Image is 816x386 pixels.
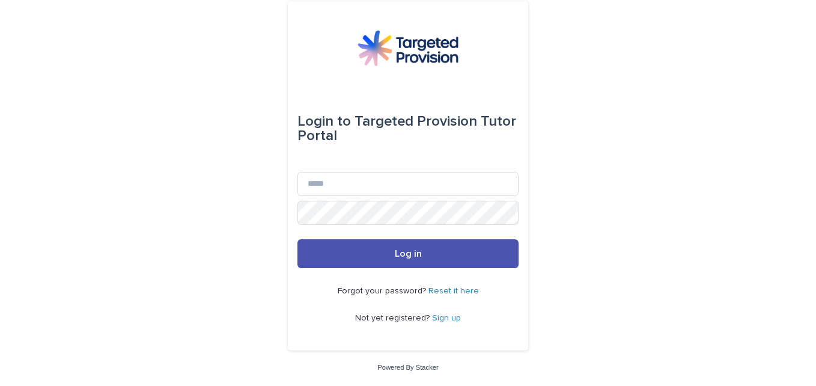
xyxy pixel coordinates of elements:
[395,249,422,259] span: Log in
[355,314,432,322] span: Not yet registered?
[432,314,461,322] a: Sign up
[358,30,458,66] img: M5nRWzHhSzIhMunXDL62
[297,105,519,153] div: Targeted Provision Tutor Portal
[428,287,479,295] a: Reset it here
[338,287,428,295] span: Forgot your password?
[297,239,519,268] button: Log in
[377,364,438,371] a: Powered By Stacker
[297,114,351,129] span: Login to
